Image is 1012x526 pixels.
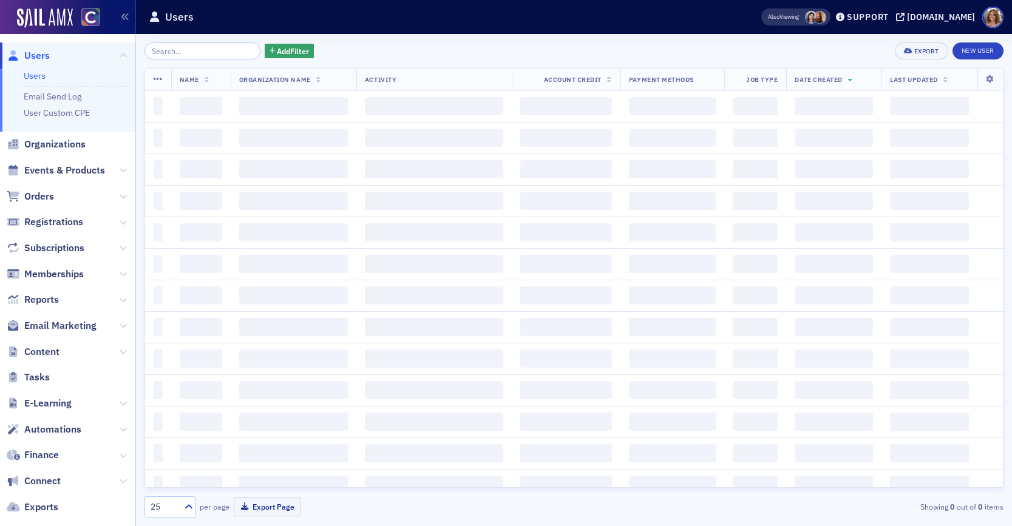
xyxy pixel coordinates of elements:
span: ‌ [154,286,163,305]
span: ‌ [890,286,969,305]
span: ‌ [795,381,873,399]
span: Organizations [24,138,86,151]
a: Registrations [7,215,83,229]
button: [DOMAIN_NAME] [896,13,979,21]
span: ‌ [154,192,163,210]
span: ‌ [239,476,348,494]
a: New User [953,42,1004,59]
span: ‌ [520,255,612,273]
span: Stacy Svendsen [805,11,818,24]
span: ‌ [365,444,503,462]
span: Events & Products [24,164,105,177]
span: ‌ [629,286,716,305]
span: ‌ [365,349,503,368]
span: ‌ [239,255,348,273]
span: ‌ [154,381,163,399]
span: ‌ [180,381,222,399]
span: ‌ [520,223,612,241]
span: ‌ [795,444,873,462]
span: ‌ [239,381,348,399]
span: ‌ [733,129,778,147]
button: Export [895,42,948,59]
span: ‌ [795,223,873,241]
span: ‌ [795,160,873,178]
span: ‌ [365,381,503,399]
label: per page [200,501,229,512]
span: ‌ [154,255,163,273]
div: 25 [151,501,177,513]
span: ‌ [795,129,873,147]
span: ‌ [733,286,778,305]
span: ‌ [365,160,503,178]
span: ‌ [239,349,348,368]
strong: 0 [976,501,985,512]
span: ‌ [795,476,873,494]
span: ‌ [629,97,716,115]
img: SailAMX [17,8,73,28]
a: Tasks [7,371,50,384]
span: ‌ [795,349,873,368]
span: Reports [24,293,59,306]
button: AddFilter [265,44,314,59]
span: Sheila Duggan [813,11,826,24]
span: ‌ [890,160,969,178]
span: ‌ [520,97,612,115]
span: ‌ [733,413,778,431]
input: Search… [144,42,260,59]
span: ‌ [795,192,873,210]
span: Job Type [746,75,778,84]
span: ‌ [629,160,716,178]
a: Orders [7,190,54,203]
span: ‌ [629,223,716,241]
span: ‌ [795,97,873,115]
span: ‌ [890,349,969,368]
span: Subscriptions [24,241,84,255]
div: Showing out of items [725,501,1004,512]
a: Subscriptions [7,241,84,255]
span: Account Credit [544,75,602,84]
h1: Users [165,10,194,24]
span: ‌ [239,97,348,115]
span: ‌ [180,476,222,494]
span: ‌ [629,381,716,399]
span: Add Filter [277,46,309,56]
span: Content [24,345,59,359]
span: ‌ [795,318,873,336]
a: Memberships [7,268,84,281]
span: Viewing [768,13,799,21]
span: Name [180,75,199,84]
span: ‌ [795,413,873,431]
span: ‌ [733,255,778,273]
div: Export [914,48,939,55]
span: ‌ [890,255,969,273]
span: ‌ [239,413,348,431]
span: ‌ [520,413,612,431]
span: ‌ [154,223,163,241]
a: Content [7,345,59,359]
a: View Homepage [73,8,100,29]
span: ‌ [239,160,348,178]
span: ‌ [890,129,969,147]
span: ‌ [365,97,503,115]
span: ‌ [520,476,612,494]
span: ‌ [890,381,969,399]
span: ‌ [365,223,503,241]
span: Profile [982,7,1004,28]
span: ‌ [239,223,348,241]
span: ‌ [365,286,503,305]
span: ‌ [180,318,222,336]
span: ‌ [629,192,716,210]
span: ‌ [154,318,163,336]
span: ‌ [890,192,969,210]
a: Reports [7,293,59,306]
span: E-Learning [24,397,72,410]
span: ‌ [180,349,222,368]
span: ‌ [795,286,873,305]
span: Organization Name [239,75,311,84]
a: E-Learning [7,397,72,410]
span: ‌ [520,192,612,210]
span: ‌ [629,444,716,462]
div: [DOMAIN_NAME] [907,12,975,22]
span: ‌ [180,97,222,115]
